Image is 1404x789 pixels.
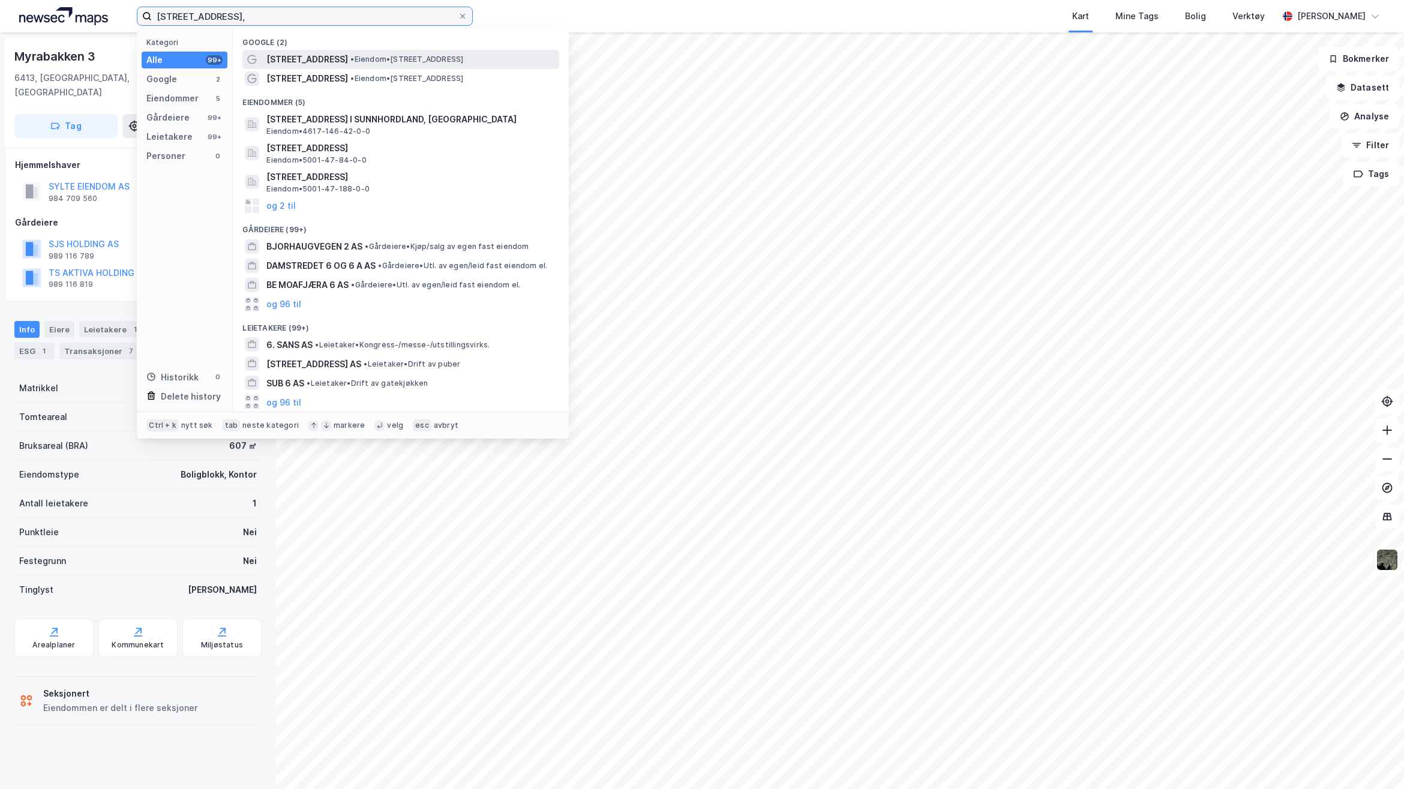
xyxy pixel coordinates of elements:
[307,379,428,388] span: Leietaker • Drift av gatekjøkken
[146,419,179,431] div: Ctrl + k
[43,701,197,715] div: Eiendommen er delt i flere seksjoner
[266,141,554,155] span: [STREET_ADDRESS]
[152,7,458,25] input: Søk på adresse, matrikkel, gårdeiere, leietakere eller personer
[1297,9,1366,23] div: [PERSON_NAME]
[1342,133,1399,157] button: Filter
[19,439,88,453] div: Bruksareal (BRA)
[266,278,349,292] span: BE MOAFJÆRA 6 AS
[213,151,223,161] div: 0
[365,242,368,251] span: •
[1232,9,1265,23] div: Verktøy
[206,132,223,142] div: 99+
[253,496,257,511] div: 1
[146,72,177,86] div: Google
[350,74,463,83] span: Eiendom • [STREET_ADDRESS]
[129,323,141,335] div: 1
[1326,76,1399,100] button: Datasett
[14,343,55,359] div: ESG
[266,199,296,213] button: og 2 til
[15,215,261,230] div: Gårdeiere
[49,251,94,261] div: 989 116 789
[1072,9,1089,23] div: Kart
[334,421,365,430] div: markere
[213,74,223,84] div: 2
[266,127,370,136] span: Eiendom • 4617-146-42-0-0
[201,640,243,650] div: Miljøstatus
[266,297,301,311] button: og 96 til
[243,525,257,539] div: Nei
[1343,162,1399,186] button: Tags
[233,28,569,50] div: Google (2)
[266,184,370,194] span: Eiendom • 5001-47-188-0-0
[233,215,569,237] div: Gårdeiere (99+)
[243,554,257,568] div: Nei
[181,421,213,430] div: nytt søk
[266,338,313,352] span: 6. SANS AS
[378,261,547,271] span: Gårdeiere • Utl. av egen/leid fast eiendom el.
[146,53,163,67] div: Alle
[213,94,223,103] div: 5
[146,149,185,163] div: Personer
[112,640,164,650] div: Kommunekart
[146,130,193,144] div: Leietakere
[181,467,257,482] div: Boligblokk, Kontor
[1344,731,1404,789] div: Kontrollprogram for chat
[315,340,490,350] span: Leietaker • Kongress-/messe-/utstillingsvirks.
[44,321,74,338] div: Eiere
[146,91,199,106] div: Eiendommer
[266,155,366,165] span: Eiendom • 5001-47-84-0-0
[14,71,205,100] div: 6413, [GEOGRAPHIC_DATA], [GEOGRAPHIC_DATA]
[242,421,299,430] div: neste kategori
[213,372,223,382] div: 0
[1376,548,1399,571] img: 9k=
[19,381,58,395] div: Matrikkel
[49,280,93,289] div: 989 116 819
[15,158,261,172] div: Hjemmelshaver
[378,261,382,270] span: •
[364,359,367,368] span: •
[266,52,348,67] span: [STREET_ADDRESS]
[364,359,460,369] span: Leietaker • Drift av puber
[266,112,554,127] span: [STREET_ADDRESS] I SUNNHORDLAND, [GEOGRAPHIC_DATA]
[206,55,223,65] div: 99+
[188,583,257,597] div: [PERSON_NAME]
[14,321,40,338] div: Info
[1185,9,1206,23] div: Bolig
[387,421,403,430] div: velg
[434,421,458,430] div: avbryt
[266,259,376,273] span: DAMSTREDET 6 OG 6 A AS
[233,314,569,335] div: Leietakere (99+)
[266,395,301,409] button: og 96 til
[206,113,223,122] div: 99+
[19,525,59,539] div: Punktleie
[1344,731,1404,789] iframe: Chat Widget
[1330,104,1399,128] button: Analyse
[146,38,227,47] div: Kategori
[413,419,431,431] div: esc
[307,379,310,388] span: •
[233,88,569,110] div: Eiendommer (5)
[43,686,197,701] div: Seksjonert
[350,55,354,64] span: •
[161,389,221,404] div: Delete history
[146,370,199,385] div: Historikk
[1318,47,1399,71] button: Bokmerker
[19,554,66,568] div: Festegrunn
[1115,9,1159,23] div: Mine Tags
[266,71,348,86] span: [STREET_ADDRESS]
[32,640,75,650] div: Arealplaner
[49,194,97,203] div: 984 709 560
[350,74,354,83] span: •
[365,242,529,251] span: Gårdeiere • Kjøp/salg av egen fast eiendom
[38,345,50,357] div: 1
[19,496,88,511] div: Antall leietakere
[266,170,554,184] span: [STREET_ADDRESS]
[223,419,241,431] div: tab
[146,110,190,125] div: Gårdeiere
[79,321,146,338] div: Leietakere
[351,280,355,289] span: •
[350,55,463,64] span: Eiendom • [STREET_ADDRESS]
[14,47,98,66] div: Myrabakken 3
[266,357,361,371] span: [STREET_ADDRESS] AS
[19,7,108,25] img: logo.a4113a55bc3d86da70a041830d287a7e.svg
